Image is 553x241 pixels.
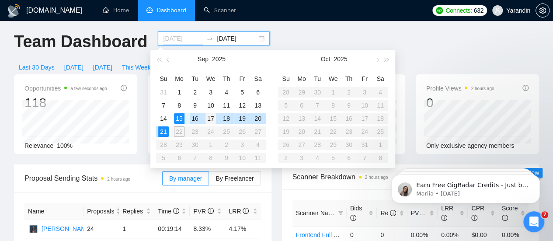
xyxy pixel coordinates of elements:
[119,203,154,220] th: Replies
[93,63,112,72] span: [DATE]
[250,86,266,99] td: 2025-09-06
[523,211,544,232] iframe: Intercom live chat
[237,87,247,98] div: 5
[219,86,234,99] td: 2025-09-04
[122,63,151,72] span: This Week
[187,112,203,125] td: 2025-09-16
[441,205,453,221] span: LRR
[325,72,341,86] th: We
[234,72,250,86] th: Fr
[536,7,550,14] a: setting
[219,72,234,86] th: Th
[234,99,250,112] td: 2025-09-12
[296,231,349,238] a: Frontend Full Stack
[107,177,130,182] time: 2 hours ago
[158,113,169,124] div: 14
[198,50,209,68] button: Sep
[154,220,190,238] td: 00:19:14
[378,156,553,217] iframe: Intercom notifications message
[203,72,219,86] th: We
[541,211,548,218] span: 7
[158,100,169,111] div: 7
[219,112,234,125] td: 2025-09-18
[294,72,310,86] th: Mo
[171,72,187,86] th: Mo
[169,175,202,182] span: By manager
[187,99,203,112] td: 2025-09-09
[234,86,250,99] td: 2025-09-05
[221,100,232,111] div: 11
[174,100,184,111] div: 8
[59,60,88,74] button: [DATE]
[156,86,171,99] td: 2025-08-31
[253,87,263,98] div: 6
[206,35,213,42] span: swap-right
[292,171,529,182] span: Scanner Breakdown
[83,203,119,220] th: Proposals
[158,126,169,137] div: 21
[426,83,494,94] span: Profile Views
[171,86,187,99] td: 2025-09-01
[122,206,144,216] span: Replies
[190,100,200,111] div: 9
[158,208,179,215] span: Time
[471,86,494,91] time: 2 hours ago
[64,63,83,72] span: [DATE]
[119,220,154,238] td: 1
[206,35,213,42] span: to
[372,72,388,86] th: Sa
[522,85,529,91] span: info-circle
[190,87,200,98] div: 2
[253,100,263,111] div: 13
[42,224,92,234] div: [PERSON_NAME]
[216,175,254,182] span: By Freelancer
[171,99,187,112] td: 2025-09-08
[237,113,247,124] div: 19
[296,210,337,217] span: Scanner Name
[156,125,171,138] td: 2025-09-21
[24,142,53,149] span: Relevance
[83,220,119,238] td: 24
[88,60,117,74] button: [DATE]
[426,94,494,111] div: 0
[334,50,347,68] button: 2025
[121,85,127,91] span: info-circle
[338,210,343,216] span: filter
[163,34,203,43] input: Start date
[310,72,325,86] th: Tu
[350,205,362,221] span: Bids
[250,99,266,112] td: 2025-09-13
[219,99,234,112] td: 2025-09-11
[494,7,501,14] span: user
[156,72,171,86] th: Su
[156,99,171,112] td: 2025-09-07
[174,113,184,124] div: 15
[234,112,250,125] td: 2025-09-19
[24,173,162,184] span: Proposal Sending Stats
[87,206,114,216] span: Proposals
[28,225,92,232] a: DS[PERSON_NAME]
[250,72,266,86] th: Sa
[24,83,107,94] span: Opportunities
[321,50,330,68] button: Oct
[217,34,257,43] input: End date
[250,112,266,125] td: 2025-09-20
[171,112,187,125] td: 2025-09-15
[117,60,156,74] button: This Week
[187,86,203,99] td: 2025-09-02
[221,87,232,98] div: 4
[158,87,169,98] div: 31
[278,72,294,86] th: Su
[187,72,203,86] th: Tu
[357,72,372,86] th: Fr
[14,31,147,52] h1: Team Dashboard
[205,113,216,124] div: 17
[24,94,107,111] div: 118
[253,113,263,124] div: 20
[471,215,477,221] span: info-circle
[146,7,153,13] span: dashboard
[341,72,357,86] th: Th
[365,175,388,180] time: 2 hours ago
